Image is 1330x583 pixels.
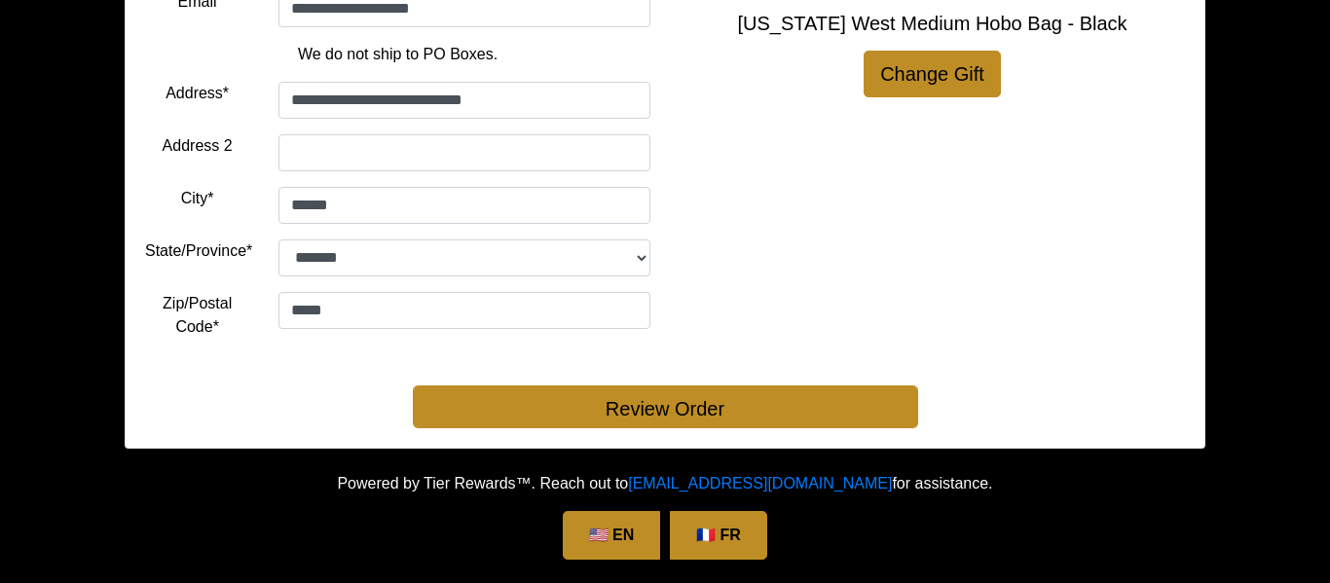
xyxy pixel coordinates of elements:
a: [EMAIL_ADDRESS][DOMAIN_NAME] [628,475,892,492]
a: 🇺🇸 EN [563,511,660,560]
div: Language Selection [558,511,772,560]
label: Address* [166,82,229,105]
label: City* [181,187,214,210]
a: 🇫🇷 FR [670,511,767,560]
button: Review Order [413,385,918,428]
label: State/Province* [145,239,252,263]
span: Powered by Tier Rewards™. Reach out to for assistance. [337,475,992,492]
h5: [US_STATE] West Medium Hobo Bag - Black [680,12,1185,35]
label: Zip/Postal Code* [145,292,249,339]
label: Address 2 [163,134,233,158]
a: Change Gift [864,51,1001,97]
p: We do not ship to PO Boxes. [160,43,636,66]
